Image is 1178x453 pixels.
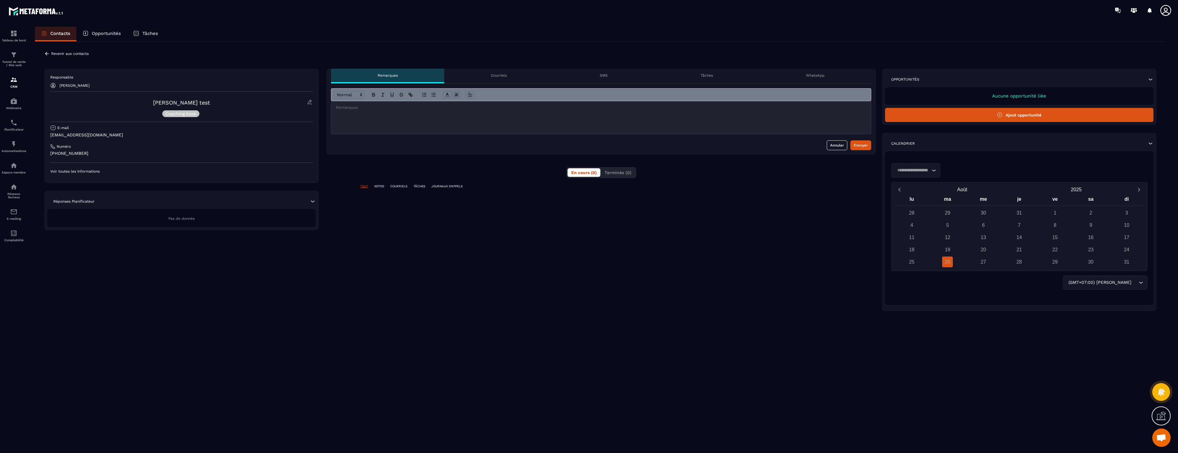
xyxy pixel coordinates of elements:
[1121,220,1132,230] div: 10
[1050,257,1061,267] div: 29
[1014,220,1025,230] div: 7
[1121,207,1132,218] div: 3
[605,170,631,175] span: Terminés (0)
[57,125,69,130] p: E-mail
[601,168,635,177] button: Terminés (0)
[2,106,26,110] p: Webinaire
[1067,279,1133,286] span: (GMT+07:00) [PERSON_NAME]
[10,76,17,83] img: formation
[2,179,26,204] a: social-networksocial-networkRéseaux Sociaux
[1037,195,1073,206] div: ve
[57,144,71,149] p: Numéro
[1063,276,1147,290] div: Search for option
[1133,185,1145,194] button: Next month
[600,73,608,78] p: SMS
[942,244,953,255] div: 19
[1121,257,1132,267] div: 31
[414,184,425,188] p: TÂCHES
[76,27,127,41] a: Opportunités
[891,163,940,177] div: Search for option
[942,232,953,243] div: 12
[168,216,195,221] span: Pas de donnée
[854,142,868,148] div: Envoyer
[10,119,17,126] img: scheduler
[978,257,989,267] div: 27
[2,128,26,131] p: Planificateur
[571,170,597,175] span: En cours (0)
[2,25,26,47] a: formationformationTableau de bord
[850,140,871,150] button: Envoyer
[894,195,1145,267] div: Calendar wrapper
[1085,207,1096,218] div: 2
[2,157,26,179] a: automationsautomationsEspace membre
[701,73,713,78] p: Tâches
[907,244,917,255] div: 18
[10,140,17,148] img: automations
[1085,220,1096,230] div: 9
[2,217,26,220] p: E-mailing
[2,238,26,242] p: Comptabilité
[2,39,26,42] p: Tableau de bord
[827,140,847,150] button: Annuler
[1085,244,1096,255] div: 23
[1121,232,1132,243] div: 17
[51,51,89,56] p: Revenir aux contacts
[891,93,1147,99] p: Aucune opportunité liée
[907,220,917,230] div: 4
[10,51,17,59] img: formation
[891,141,915,146] p: Calendrier
[1050,244,1061,255] div: 22
[2,47,26,71] a: formationformationTunnel de vente / Site web
[142,31,158,36] p: Tâches
[806,73,825,78] p: WhatsApp
[50,150,313,156] p: [PHONE_NUMBER]
[50,75,313,80] p: Responsable
[907,257,917,267] div: 25
[1133,279,1137,286] input: Search for option
[891,77,919,82] p: Opportunités
[1001,195,1037,206] div: je
[2,171,26,174] p: Espace membre
[165,112,196,116] p: Coaching book
[978,207,989,218] div: 30
[431,184,463,188] p: JOURNAUX D'APPELS
[894,185,905,194] button: Previous month
[50,31,70,36] p: Contacts
[894,207,1145,267] div: Calendar days
[92,31,121,36] p: Opportunités
[1050,232,1061,243] div: 15
[907,207,917,218] div: 28
[10,183,17,191] img: social-network
[35,27,76,41] a: Contacts
[2,85,26,88] p: CRM
[10,162,17,169] img: automations
[895,167,930,174] input: Search for option
[1014,207,1025,218] div: 31
[50,169,313,174] p: Voir toutes les informations
[390,184,407,188] p: COURRIELS
[1073,195,1109,206] div: sa
[1014,232,1025,243] div: 14
[978,232,989,243] div: 13
[10,97,17,105] img: automations
[1050,207,1061,218] div: 1
[978,220,989,230] div: 6
[9,6,64,17] img: logo
[905,184,1019,195] button: Open months overlay
[2,136,26,157] a: automationsautomationsAutomatisations
[2,192,26,199] p: Réseaux Sociaux
[1109,195,1145,206] div: di
[894,195,930,206] div: lu
[2,71,26,93] a: formationformationCRM
[2,204,26,225] a: emailemailE-mailing
[10,208,17,215] img: email
[360,184,368,188] p: TOUT
[2,114,26,136] a: schedulerschedulerPlanificateur
[1085,232,1096,243] div: 16
[2,60,26,67] p: Tunnel de vente / Site web
[127,27,164,41] a: Tâches
[965,195,1001,206] div: me
[153,99,210,106] a: [PERSON_NAME] test
[491,73,507,78] p: Courriels
[60,83,90,88] p: [PERSON_NAME]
